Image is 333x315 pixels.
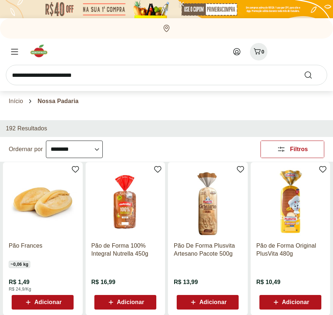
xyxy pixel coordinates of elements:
span: Adicionar [199,299,227,305]
a: Pão De Forma Plusvita Artesano Pacote 500g [174,242,242,258]
button: Submit Search [304,71,321,79]
label: Ordernar por [9,145,43,153]
a: Início [9,98,23,105]
span: Adicionar [282,299,309,305]
span: Adicionar [117,299,144,305]
span: R$ 13,99 [174,278,198,286]
span: R$ 1,49 [9,278,30,286]
button: Adicionar [94,295,156,310]
button: Adicionar [259,295,321,310]
a: Pão de Forma Original PlusVita 480g [256,242,325,258]
img: Pão de Forma Original PlusVita 480g [256,168,325,236]
span: Filtros [290,146,308,152]
span: Adicionar [34,299,62,305]
button: Carrinho [250,43,267,60]
img: Pão Frances [9,168,77,236]
h2: 192 Resultados [6,125,47,133]
a: Pão de Forma 100% Integral Nutrella 450g [91,242,160,258]
span: R$ 10,49 [256,278,281,286]
img: Hortifruti [29,44,54,58]
span: ~ 0,06 kg [9,261,30,268]
span: R$ 24,9/Kg [9,286,31,292]
button: Adicionar [12,295,74,310]
button: Menu [6,43,23,60]
button: Adicionar [177,295,239,310]
img: Pão De Forma Plusvita Artesano Pacote 500g [174,168,242,236]
span: 0 [262,49,265,55]
span: R$ 16,99 [91,278,115,286]
input: search [6,65,327,85]
a: Pão Frances [9,242,77,258]
span: Nossa Padaria [38,98,78,105]
img: Pão de Forma 100% Integral Nutrella 450g [91,168,160,236]
svg: Abrir Filtros [277,145,286,154]
button: Filtros [260,141,324,158]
